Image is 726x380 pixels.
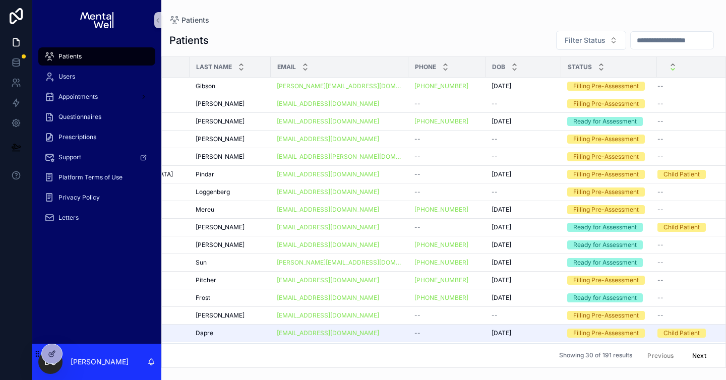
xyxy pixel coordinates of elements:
a: [EMAIL_ADDRESS][DOMAIN_NAME] [277,241,379,249]
a: Child Patient [657,170,720,179]
span: -- [657,117,663,125]
a: [PERSON_NAME] [196,117,265,125]
span: -- [657,294,663,302]
a: [EMAIL_ADDRESS][DOMAIN_NAME] [277,294,402,302]
a: Questionnaires [38,108,155,126]
a: [EMAIL_ADDRESS][DOMAIN_NAME] [277,241,402,249]
a: [PHONE_NUMBER] [414,276,468,284]
span: [DATE] [492,241,511,249]
span: Showing 30 of 191 results [559,352,632,360]
a: [DATE] [492,223,555,231]
span: -- [657,206,663,214]
a: [PERSON_NAME] [196,311,265,320]
button: Next [685,348,713,363]
a: -- [414,188,479,196]
a: -- [414,311,479,320]
span: -- [657,135,663,143]
div: Filling Pre-Assessment [573,99,639,108]
a: [PERSON_NAME] [196,100,265,108]
a: -- [657,241,720,249]
a: [EMAIL_ADDRESS][DOMAIN_NAME] [277,329,402,337]
a: [PERSON_NAME] [196,153,265,161]
span: Mereu [196,206,214,214]
div: Filling Pre-Assessment [573,82,639,91]
a: Sun [196,259,265,267]
span: Pindar [196,170,214,178]
a: Filling Pre-Assessment [567,99,651,108]
a: Filling Pre-Assessment [567,276,651,285]
a: [DATE] [492,117,555,125]
span: -- [414,100,420,108]
a: -- [657,276,720,284]
span: [DATE] [492,223,511,231]
a: -- [657,259,720,267]
a: -- [657,153,720,161]
a: [PERSON_NAME][EMAIL_ADDRESS][DOMAIN_NAME] [277,82,402,90]
a: [PHONE_NUMBER] [414,206,479,214]
span: Platform Terms of Use [58,173,123,181]
span: Prescriptions [58,133,96,141]
span: [DATE] [492,117,511,125]
a: [EMAIL_ADDRESS][DOMAIN_NAME] [277,311,379,320]
span: [DATE] [492,170,511,178]
a: -- [414,135,479,143]
span: Frost [196,294,210,302]
button: Select Button [556,31,626,50]
a: [EMAIL_ADDRESS][DOMAIN_NAME] [277,117,402,125]
a: Filling Pre-Assessment [567,82,651,91]
a: Pitcher [196,276,265,284]
a: [EMAIL_ADDRESS][DOMAIN_NAME] [277,170,402,178]
span: -- [492,188,498,196]
a: Letters [38,209,155,227]
span: Filter Status [565,35,606,45]
span: Sun [196,259,207,267]
a: [PHONE_NUMBER] [414,82,479,90]
a: Platform Terms of Use [38,168,155,186]
a: [EMAIL_ADDRESS][DOMAIN_NAME] [277,100,402,108]
a: [EMAIL_ADDRESS][DOMAIN_NAME] [277,170,379,178]
a: Support [38,148,155,166]
a: -- [657,135,720,143]
span: -- [657,259,663,267]
a: [PHONE_NUMBER] [414,294,468,302]
a: [PHONE_NUMBER] [414,117,479,125]
span: -- [414,329,420,337]
div: Filling Pre-Assessment [573,329,639,338]
div: Filling Pre-Assessment [573,311,639,320]
div: Filling Pre-Assessment [573,187,639,197]
a: Mereu [196,206,265,214]
a: [EMAIL_ADDRESS][DOMAIN_NAME] [277,276,379,284]
a: Filling Pre-Assessment [567,170,651,179]
span: Questionnaires [58,113,101,121]
span: Support [58,153,81,161]
a: Filling Pre-Assessment [567,205,651,214]
span: DOB [492,63,505,71]
a: Ready for Assessment [567,117,651,126]
a: [EMAIL_ADDRESS][DOMAIN_NAME] [277,117,379,125]
a: -- [657,311,720,320]
a: [EMAIL_ADDRESS][DOMAIN_NAME] [277,206,402,214]
div: scrollable content [32,40,161,240]
span: Gibson [196,82,215,90]
span: [DATE] [492,329,511,337]
a: Pindar [196,170,265,178]
span: [PERSON_NAME] [196,153,245,161]
span: [PERSON_NAME] [196,135,245,143]
a: Filling Pre-Assessment [567,329,651,338]
a: -- [657,82,720,90]
span: Pitcher [196,276,216,284]
a: -- [414,170,479,178]
a: -- [492,311,555,320]
a: Patients [169,15,209,25]
img: App logo [80,12,113,28]
a: Ready for Assessment [567,258,651,267]
span: Patients [181,15,209,25]
span: [DATE] [492,82,511,90]
span: [DATE] [492,259,511,267]
span: -- [657,82,663,90]
a: Filling Pre-Assessment [567,135,651,144]
a: Dapre [196,329,265,337]
span: Status [568,63,592,71]
a: -- [492,135,555,143]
